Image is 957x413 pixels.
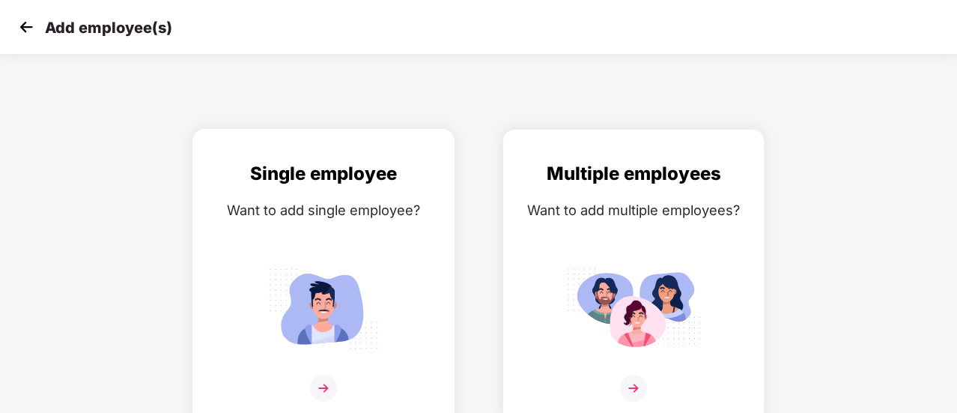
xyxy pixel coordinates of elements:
div: Single employee [208,160,439,188]
img: svg+xml;base64,PHN2ZyB4bWxucz0iaHR0cDovL3d3dy53My5vcmcvMjAwMC9zdmciIHdpZHRoPSIzNiIgaGVpZ2h0PSIzNi... [620,375,647,402]
img: svg+xml;base64,PHN2ZyB4bWxucz0iaHR0cDovL3d3dy53My5vcmcvMjAwMC9zdmciIHdpZHRoPSIzNiIgaGVpZ2h0PSIzNi... [310,375,337,402]
div: Want to add multiple employees? [518,199,749,221]
div: Want to add single employee? [208,199,439,221]
img: svg+xml;base64,PHN2ZyB4bWxucz0iaHR0cDovL3d3dy53My5vcmcvMjAwMC9zdmciIGlkPSJNdWx0aXBsZV9lbXBsb3llZS... [566,262,701,355]
div: Multiple employees [518,160,749,188]
img: svg+xml;base64,PHN2ZyB4bWxucz0iaHR0cDovL3d3dy53My5vcmcvMjAwMC9zdmciIGlkPSJTaW5nbGVfZW1wbG95ZWUiIH... [256,262,391,355]
p: Add employee(s) [45,19,172,37]
img: svg+xml;base64,PHN2ZyB4bWxucz0iaHR0cDovL3d3dy53My5vcmcvMjAwMC9zdmciIHdpZHRoPSIzMCIgaGVpZ2h0PSIzMC... [15,16,37,38]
